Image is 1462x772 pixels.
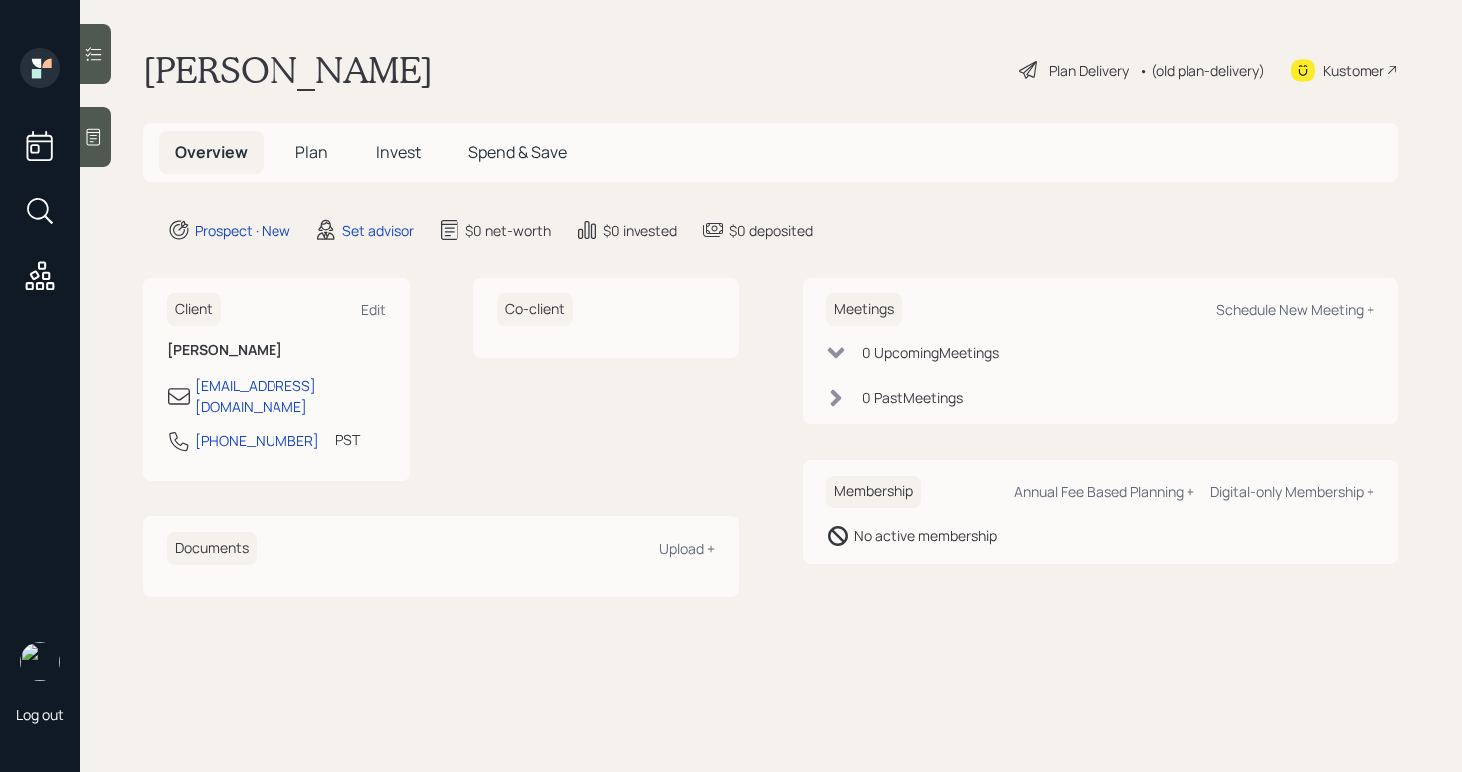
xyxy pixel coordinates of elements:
div: Edit [361,300,386,319]
span: Plan [295,141,328,163]
div: [PHONE_NUMBER] [195,430,319,451]
span: Invest [376,141,421,163]
img: retirable_logo.png [20,642,60,681]
h6: [PERSON_NAME] [167,342,386,359]
h6: Documents [167,532,257,565]
div: 0 Past Meeting s [862,387,963,408]
div: Kustomer [1323,60,1384,81]
div: 0 Upcoming Meeting s [862,342,999,363]
div: Annual Fee Based Planning + [1014,482,1194,501]
h6: Membership [826,476,921,508]
div: $0 invested [603,220,677,241]
div: Schedule New Meeting + [1216,300,1374,319]
div: Upload + [659,539,715,558]
h6: Co-client [497,293,573,326]
div: No active membership [854,525,997,546]
h6: Client [167,293,221,326]
div: • (old plan-delivery) [1139,60,1265,81]
div: Digital-only Membership + [1210,482,1374,501]
div: $0 net-worth [465,220,551,241]
div: [EMAIL_ADDRESS][DOMAIN_NAME] [195,375,386,417]
div: Plan Delivery [1049,60,1129,81]
div: Log out [16,705,64,724]
div: Prospect · New [195,220,290,241]
div: Set advisor [342,220,414,241]
span: Spend & Save [468,141,567,163]
h6: Meetings [826,293,902,326]
div: $0 deposited [729,220,813,241]
h1: [PERSON_NAME] [143,48,433,92]
div: PST [335,429,360,450]
span: Overview [175,141,248,163]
